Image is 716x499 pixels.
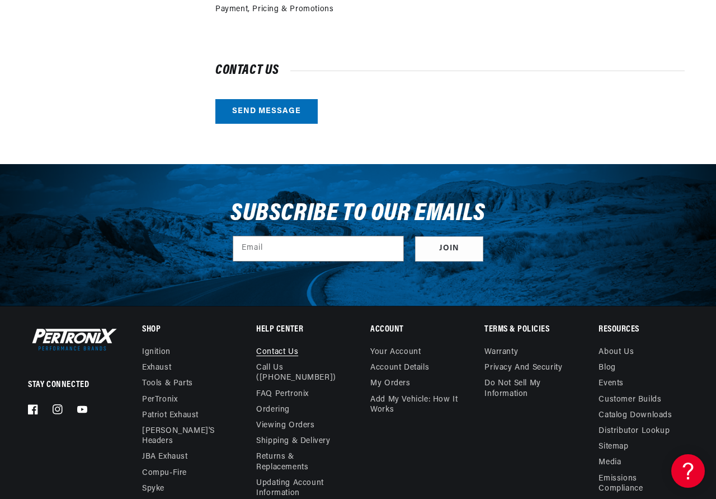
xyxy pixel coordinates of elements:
a: Blog [599,360,615,376]
a: Sitemap [599,439,628,455]
a: About Us [599,347,634,360]
a: Ignition [142,347,171,360]
a: Tools & Parts [142,376,193,391]
a: [PERSON_NAME]'s Headers [142,423,223,449]
a: Patriot Exhaust [142,408,199,423]
h3: Subscribe to our emails [230,203,486,225]
a: Returns & Replacements [256,449,337,475]
a: Warranty [484,347,518,360]
a: Do not sell my information [484,376,573,402]
a: Privacy and Security [484,360,562,376]
a: Media [599,455,621,470]
a: Events [599,376,624,391]
a: Your account [370,347,421,360]
a: Shipping & Delivery [256,433,330,449]
a: Ordering [256,402,290,418]
a: Compu-Fire [142,465,187,481]
h2: Contact us [215,65,685,76]
a: Viewing Orders [256,418,314,433]
a: Customer Builds [599,392,661,408]
a: Send message [215,99,318,124]
a: Payment, Pricing & Promotions [215,3,333,16]
a: Catalog Downloads [599,408,672,423]
a: JBA Exhaust [142,449,188,465]
a: Contact us [256,347,298,360]
a: Exhaust [142,360,171,376]
button: Subscribe [415,236,483,262]
img: Pertronix [28,326,117,353]
a: Distributor Lookup [599,423,670,439]
input: Email [233,236,403,261]
a: FAQ Pertronix [256,386,309,402]
a: Spyke [142,481,164,497]
a: Call Us ([PHONE_NUMBER]) [256,360,337,386]
a: Emissions compliance [599,471,679,497]
a: PerTronix [142,392,177,408]
a: Add My Vehicle: How It Works [370,392,459,418]
p: Stay Connected [28,379,106,391]
a: Account details [370,360,429,376]
a: My orders [370,376,410,391]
